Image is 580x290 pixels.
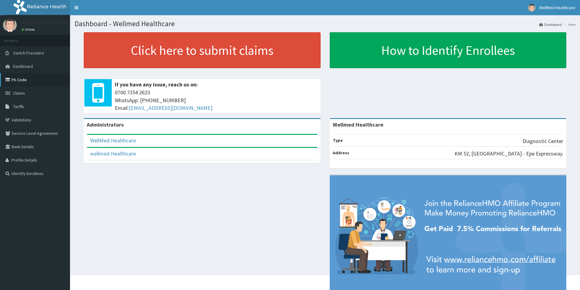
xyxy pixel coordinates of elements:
[528,4,536,12] img: User Image
[115,89,318,112] span: 0700 7354 2623 WhatsApp: [PHONE_NUMBER] Email:
[13,104,24,109] span: Tariffs
[90,150,136,157] a: wellmed Healthcare
[75,20,575,28] h1: Dashboard - Wellmed Healthcare
[21,27,36,32] a: Online
[87,121,124,128] b: Administrators
[13,50,44,56] span: Switch Providers
[13,64,33,69] span: Dashboard
[84,32,321,68] a: Click here to submit claims
[333,138,343,143] b: Type
[455,150,563,158] p: KM 52, [GEOGRAPHIC_DATA] - Epe Expressway.
[539,22,562,27] a: Dashboard
[333,150,349,155] b: Address
[90,137,136,144] a: WellMed Healthcare
[115,81,198,88] b: If you have any issue, reach us on:
[330,32,567,68] a: How to Identify Enrollees
[3,18,17,32] img: User Image
[13,90,25,96] span: Claims
[562,22,575,27] li: Here
[522,137,563,145] p: Diagnostic Center
[129,104,213,111] a: [EMAIL_ADDRESS][DOMAIN_NAME]
[333,121,383,128] strong: Wellmed Healthcare
[539,5,575,10] span: WellMed Healthcare
[21,20,69,25] p: WellMed Healthcare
